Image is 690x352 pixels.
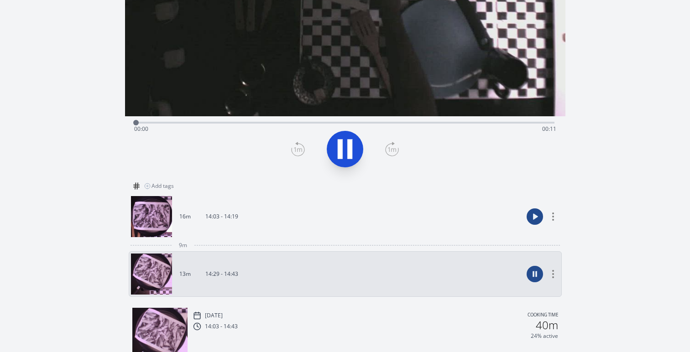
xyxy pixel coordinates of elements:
p: 14:29 - 14:43 [205,270,238,278]
img: 250926210320_thumb.jpeg [131,196,172,237]
button: Add tags [141,179,178,193]
p: 14:03 - 14:43 [205,323,238,330]
p: [DATE] [205,312,223,319]
p: 14:03 - 14:19 [205,213,238,220]
span: Add tags [152,182,174,190]
p: 24% active [531,332,558,340]
p: 16m [179,213,191,220]
p: 13m [179,270,191,278]
p: Cooking time [528,311,558,320]
span: 9m [179,242,187,249]
span: 00:11 [542,125,556,133]
h2: 40m [536,320,558,331]
img: 250926212952_thumb.jpeg [131,254,172,295]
